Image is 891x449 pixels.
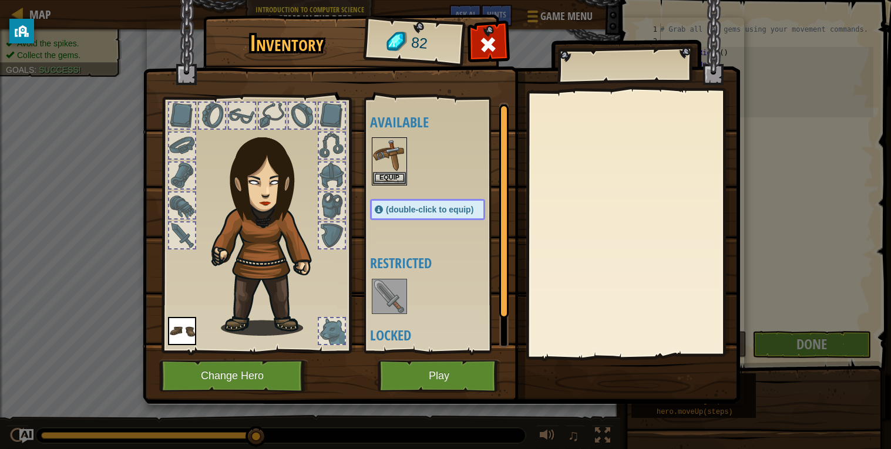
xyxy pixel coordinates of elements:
span: 82 [411,32,429,55]
span: (double-click to equip) [386,205,473,214]
h4: Locked [370,328,509,343]
h4: Restricted [370,255,509,271]
img: portrait.png [373,280,406,313]
img: guardian_hair.png [206,120,332,336]
button: Play [378,360,500,392]
h1: Inventory [211,31,361,56]
h4: Available [370,114,509,130]
img: portrait.png [373,139,406,171]
button: Change Hero [159,360,308,392]
button: privacy banner [9,19,34,43]
button: Equip [373,172,406,184]
img: portrait.png [168,317,196,345]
